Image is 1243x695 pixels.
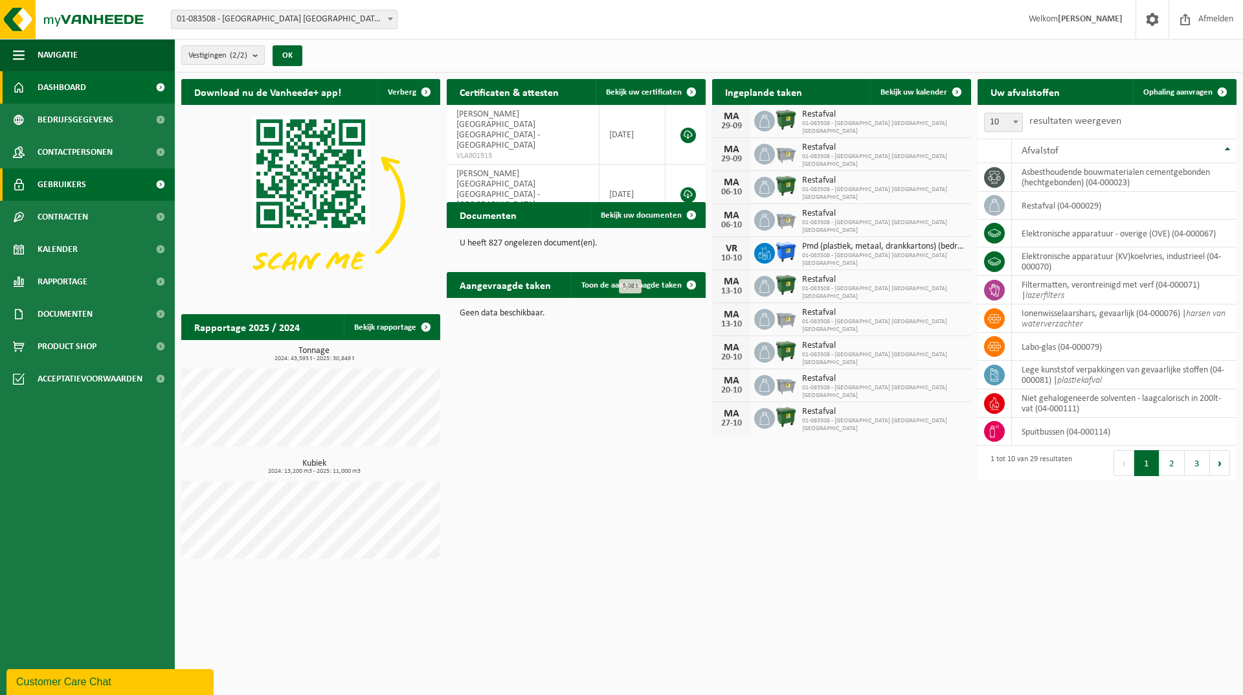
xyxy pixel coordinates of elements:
[38,330,96,363] span: Product Shop
[802,176,965,186] span: Restafval
[230,51,247,60] count: (2/2)
[606,88,682,97] span: Bekijk uw certificaten
[802,153,965,168] span: 01-083508 - [GEOGRAPHIC_DATA] [GEOGRAPHIC_DATA] [GEOGRAPHIC_DATA]
[188,347,440,362] h3: Tonnage
[719,144,745,155] div: MA
[719,122,745,131] div: 29-09
[38,201,88,233] span: Contracten
[719,211,745,221] div: MA
[1022,146,1058,156] span: Afvalstof
[719,320,745,329] div: 13-10
[377,79,439,105] button: Verberg
[571,272,704,298] a: Toon de aangevraagde taken
[38,363,142,395] span: Acceptatievoorwaarden
[775,340,797,362] img: WB-1100-HPE-GN-01
[719,277,745,287] div: MA
[1012,163,1237,192] td: asbesthoudende bouwmaterialen cementgebonden (hechtgebonden) (04-000023)
[1012,389,1237,418] td: niet gehalogeneerde solventen - laagcalorisch in 200lt-vat (04-000111)
[802,120,965,135] span: 01-083508 - [GEOGRAPHIC_DATA] [GEOGRAPHIC_DATA] [GEOGRAPHIC_DATA]
[802,219,965,234] span: 01-083508 - [GEOGRAPHIC_DATA] [GEOGRAPHIC_DATA] [GEOGRAPHIC_DATA]
[581,281,682,290] span: Toon de aangevraagde taken
[38,136,113,168] span: Contactpersonen
[1012,304,1237,333] td: ionenwisselaarshars, gevaarlijk (04-000076) |
[802,285,965,301] span: 01-083508 - [GEOGRAPHIC_DATA] [GEOGRAPHIC_DATA] [GEOGRAPHIC_DATA]
[775,241,797,263] img: WB-1100-HPE-BE-01
[601,211,682,220] span: Bekijk uw documenten
[1012,220,1237,247] td: elektronische apparatuur - overige (OVE) (04-000067)
[802,318,965,334] span: 01-083508 - [GEOGRAPHIC_DATA] [GEOGRAPHIC_DATA] [GEOGRAPHIC_DATA]
[6,667,216,695] iframe: chat widget
[984,113,1023,132] span: 10
[447,272,564,297] h2: Aangevraagde taken
[38,104,113,136] span: Bedrijfsgegevens
[188,459,440,475] h3: Kubiek
[596,79,704,105] a: Bekijk uw certificaten
[802,275,965,285] span: Restafval
[984,449,1072,477] div: 1 tot 10 van 29 resultaten
[802,252,965,268] span: 01-083508 - [GEOGRAPHIC_DATA] [GEOGRAPHIC_DATA] [GEOGRAPHIC_DATA]
[38,168,86,201] span: Gebruikers
[273,45,302,66] button: OK
[1012,276,1237,304] td: filtermatten, verontreinigd met verf (04-000071) |
[171,10,398,29] span: 01-083508 - CLAYTON BELGIUM NV - BORNEM
[460,239,693,248] p: U heeft 827 ongelezen document(en).
[181,105,440,299] img: Download de VHEPlus App
[802,242,965,252] span: Pmd (plastiek, metaal, drankkartons) (bedrijven)
[188,46,247,65] span: Vestigingen
[775,274,797,296] img: WB-1100-HPE-GN-01
[1012,418,1237,446] td: spuitbussen (04-000114)
[870,79,970,105] a: Bekijk uw kalender
[802,374,965,384] span: Restafval
[719,343,745,353] div: MA
[188,356,440,362] span: 2024: 43,593 t - 2025: 30,849 t
[1012,361,1237,389] td: lege kunststof verpakkingen van gevaarlijke stoffen (04-000081) |
[388,88,416,97] span: Verberg
[719,111,745,122] div: MA
[38,266,87,298] span: Rapportage
[590,202,704,228] a: Bekijk uw documenten
[802,384,965,400] span: 01-083508 - [GEOGRAPHIC_DATA] [GEOGRAPHIC_DATA] [GEOGRAPHIC_DATA]
[719,376,745,386] div: MA
[719,353,745,362] div: 20-10
[802,417,965,433] span: 01-083508 - [GEOGRAPHIC_DATA] [GEOGRAPHIC_DATA] [GEOGRAPHIC_DATA]
[802,308,965,318] span: Restafval
[599,105,666,165] td: [DATE]
[447,202,530,227] h2: Documenten
[38,71,86,104] span: Dashboard
[802,351,965,367] span: 01-083508 - [GEOGRAPHIC_DATA] [GEOGRAPHIC_DATA] [GEOGRAPHIC_DATA]
[1185,450,1210,476] button: 3
[775,175,797,197] img: WB-1100-HPE-GN-01
[599,165,666,224] td: [DATE]
[181,314,313,339] h2: Rapportage 2025 / 2024
[802,341,965,351] span: Restafval
[775,373,797,395] img: WB-2500-GAL-GY-01
[344,314,439,340] a: Bekijk rapportage
[719,244,745,254] div: VR
[38,298,93,330] span: Documenten
[456,109,540,150] span: [PERSON_NAME] [GEOGRAPHIC_DATA] [GEOGRAPHIC_DATA] - [GEOGRAPHIC_DATA]
[719,287,745,296] div: 13-10
[1143,88,1213,97] span: Ophaling aanvragen
[181,79,354,104] h2: Download nu de Vanheede+ app!
[802,109,965,120] span: Restafval
[172,10,397,28] span: 01-083508 - CLAYTON BELGIUM NV - BORNEM
[1025,291,1064,301] i: lazerfilters
[719,177,745,188] div: MA
[712,79,815,104] h2: Ingeplande taken
[802,209,965,219] span: Restafval
[719,155,745,164] div: 29-09
[1114,450,1134,476] button: Previous
[1022,309,1226,329] i: harsen van waterverzachter
[1012,247,1237,276] td: elektronische apparatuur (KV)koelvries, industrieel (04-000070)
[456,151,589,161] span: VLA901913
[880,88,947,97] span: Bekijk uw kalender
[775,109,797,131] img: WB-1100-HPE-GN-01
[775,142,797,164] img: WB-2500-GAL-GY-01
[1159,450,1185,476] button: 2
[719,188,745,197] div: 06-10
[719,419,745,428] div: 27-10
[1058,14,1123,24] strong: [PERSON_NAME]
[978,79,1073,104] h2: Uw afvalstoffen
[985,113,1022,131] span: 10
